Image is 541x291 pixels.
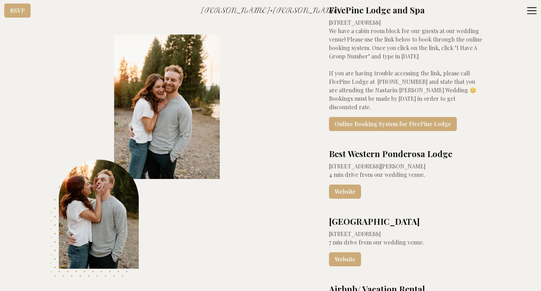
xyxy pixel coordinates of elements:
span: [PERSON_NAME] + [PERSON_NAME] [201,7,342,14]
div: [STREET_ADDRESS] [329,18,483,27]
div: [GEOGRAPHIC_DATA] [329,216,420,227]
div: [STREET_ADDRESS][PERSON_NAME] [329,162,483,171]
img: Image [114,35,220,193]
img: Image [59,155,139,275]
a: RSVP [4,4,31,18]
div: 7 min drive from our wedding venue. [329,238,483,247]
div: 4 min drive from our wedding venue. [329,171,483,179]
span: We have a cabin room block for our guests at our wedding venue! Please use the link below to book... [329,27,484,111]
a: Website [329,252,361,266]
div: [STREET_ADDRESS] [329,230,483,238]
a: Website [329,185,361,199]
a: Online Booking System for FivePine Lodge [329,117,457,131]
div: Best Western Ponderosa Lodge [329,148,452,159]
